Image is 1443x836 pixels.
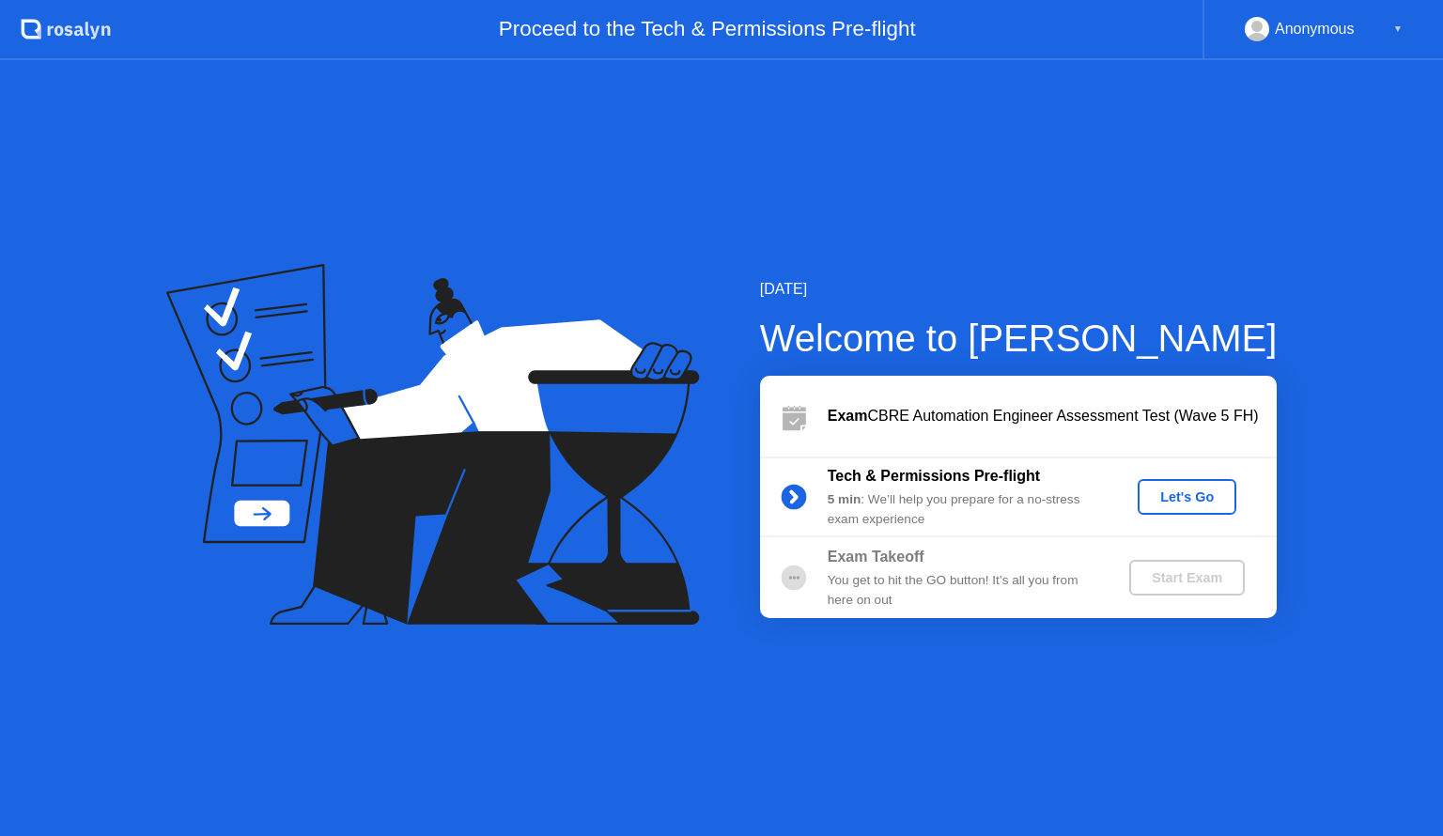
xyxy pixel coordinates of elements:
button: Start Exam [1129,560,1245,596]
b: Exam Takeoff [828,549,924,565]
div: You get to hit the GO button! It’s all you from here on out [828,571,1098,610]
div: CBRE Automation Engineer Assessment Test (Wave 5 FH) [828,405,1277,427]
div: Start Exam [1137,570,1237,585]
div: [DATE] [760,278,1278,301]
div: Welcome to [PERSON_NAME] [760,310,1278,366]
b: Exam [828,408,868,424]
button: Let's Go [1138,479,1236,515]
div: : We’ll help you prepare for a no-stress exam experience [828,490,1098,529]
b: 5 min [828,492,861,506]
div: ▼ [1393,17,1403,41]
div: Let's Go [1145,489,1229,504]
b: Tech & Permissions Pre-flight [828,468,1040,484]
div: Anonymous [1275,17,1355,41]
